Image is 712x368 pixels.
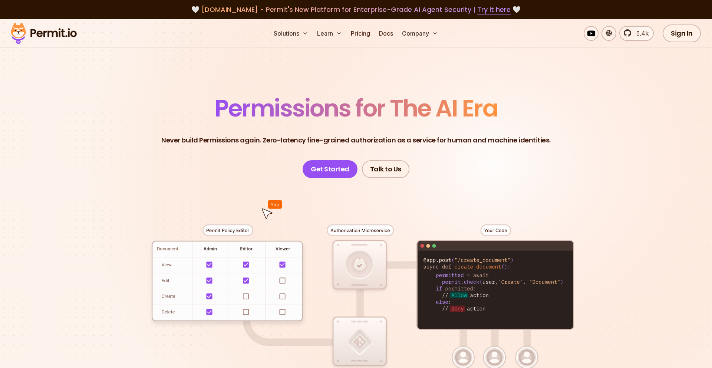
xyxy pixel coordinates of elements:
[362,160,409,178] a: Talk to Us
[399,26,441,41] button: Company
[663,24,701,42] a: Sign In
[215,92,497,125] span: Permissions for The AI Era
[619,26,654,41] a: 5.4k
[7,21,80,46] img: Permit logo
[477,5,511,14] a: Try it here
[271,26,311,41] button: Solutions
[201,5,511,14] span: [DOMAIN_NAME] - Permit's New Platform for Enterprise-Grade AI Agent Security |
[314,26,345,41] button: Learn
[161,135,551,145] p: Never build Permissions again. Zero-latency fine-grained authorization as a service for human and...
[18,4,694,15] div: 🤍 🤍
[632,29,649,38] span: 5.4k
[303,160,357,178] a: Get Started
[376,26,396,41] a: Docs
[348,26,373,41] a: Pricing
